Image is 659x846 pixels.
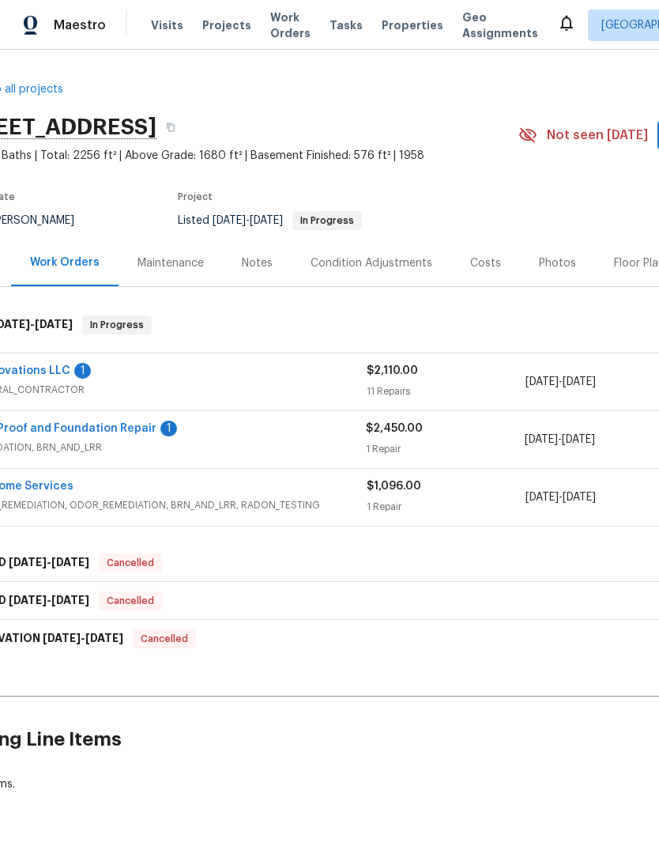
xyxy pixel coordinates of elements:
[35,319,73,330] span: [DATE]
[43,633,81,644] span: [DATE]
[156,113,185,142] button: Copy Address
[137,255,204,271] div: Maintenance
[202,17,251,33] span: Projects
[367,383,525,399] div: 11 Repairs
[9,595,89,606] span: -
[213,215,246,226] span: [DATE]
[270,9,311,41] span: Work Orders
[525,376,559,387] span: [DATE]
[160,421,177,436] div: 1
[9,595,47,606] span: [DATE]
[30,255,100,270] div: Work Orders
[151,17,183,33] span: Visits
[9,557,47,568] span: [DATE]
[100,555,160,571] span: Cancelled
[367,365,418,376] span: $2,110.00
[539,255,576,271] div: Photos
[525,434,558,445] span: [DATE]
[382,17,443,33] span: Properties
[562,434,595,445] span: [DATE]
[242,255,273,271] div: Notes
[294,216,360,225] span: In Progress
[84,317,150,333] span: In Progress
[100,593,160,609] span: Cancelled
[563,376,596,387] span: [DATE]
[74,363,91,379] div: 1
[525,492,559,503] span: [DATE]
[367,499,525,515] div: 1 Repair
[547,127,648,143] span: Not seen [DATE]
[85,633,123,644] span: [DATE]
[43,633,123,644] span: -
[51,595,89,606] span: [DATE]
[329,20,363,31] span: Tasks
[178,215,362,226] span: Listed
[250,215,283,226] span: [DATE]
[54,17,106,33] span: Maestro
[563,492,596,503] span: [DATE]
[525,432,595,448] span: -
[525,489,596,505] span: -
[525,374,596,390] span: -
[366,423,423,434] span: $2,450.00
[367,481,421,492] span: $1,096.00
[462,9,538,41] span: Geo Assignments
[178,192,213,202] span: Project
[134,631,194,647] span: Cancelled
[213,215,283,226] span: -
[51,557,89,568] span: [DATE]
[366,441,524,457] div: 1 Repair
[9,557,89,568] span: -
[470,255,501,271] div: Costs
[311,255,432,271] div: Condition Adjustments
